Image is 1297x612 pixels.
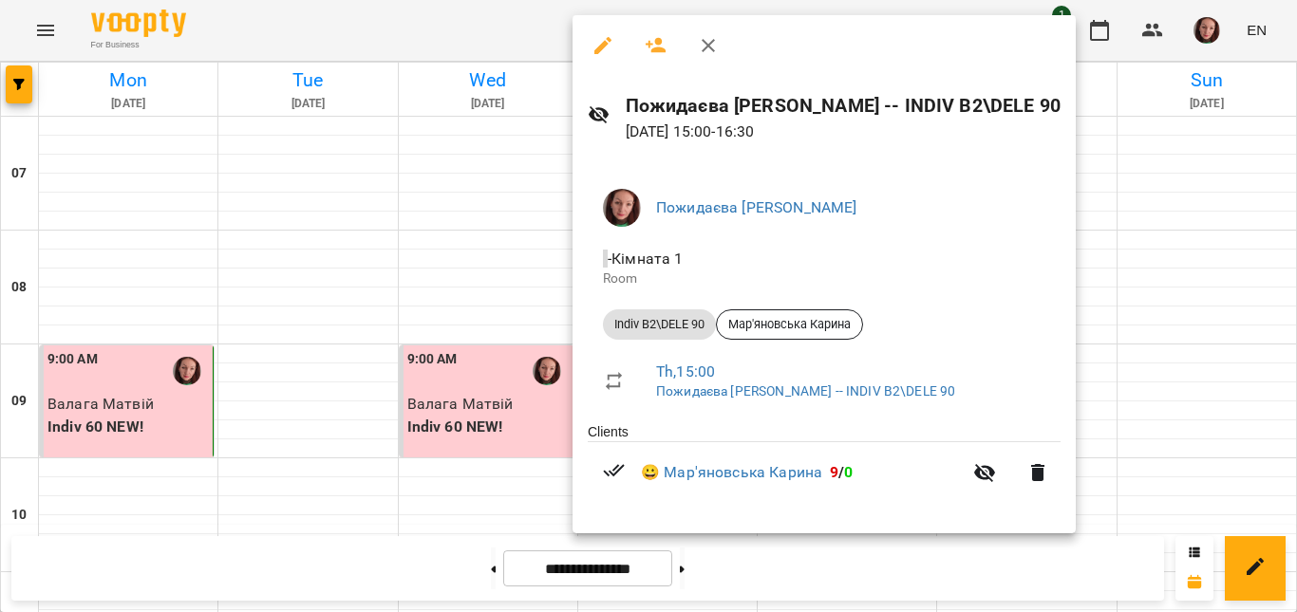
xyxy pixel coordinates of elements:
[830,463,853,481] b: /
[588,422,1061,510] ul: Clients
[603,316,716,333] span: Indiv B2\DELE 90
[656,383,955,399] a: Пожидаєва [PERSON_NAME] -- INDIV B2\DELE 90
[603,250,687,268] span: - Кімната 1
[626,121,1061,143] p: [DATE] 15:00 - 16:30
[641,461,822,484] a: 😀 Мар'яновська Карина
[603,269,1045,288] p: Room
[603,189,641,227] img: 09dce9ce98c38e7399589cdc781be319.jpg
[716,309,863,340] div: Мар'яновська Карина
[844,463,853,481] span: 0
[717,316,862,333] span: Мар'яновська Карина
[626,91,1061,121] h6: Пожидаєва [PERSON_NAME] -- INDIV B2\DELE 90
[830,463,838,481] span: 9
[656,198,856,216] a: Пожидаєва [PERSON_NAME]
[603,459,626,482] svg: Paid
[656,362,715,380] a: Th , 15:00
